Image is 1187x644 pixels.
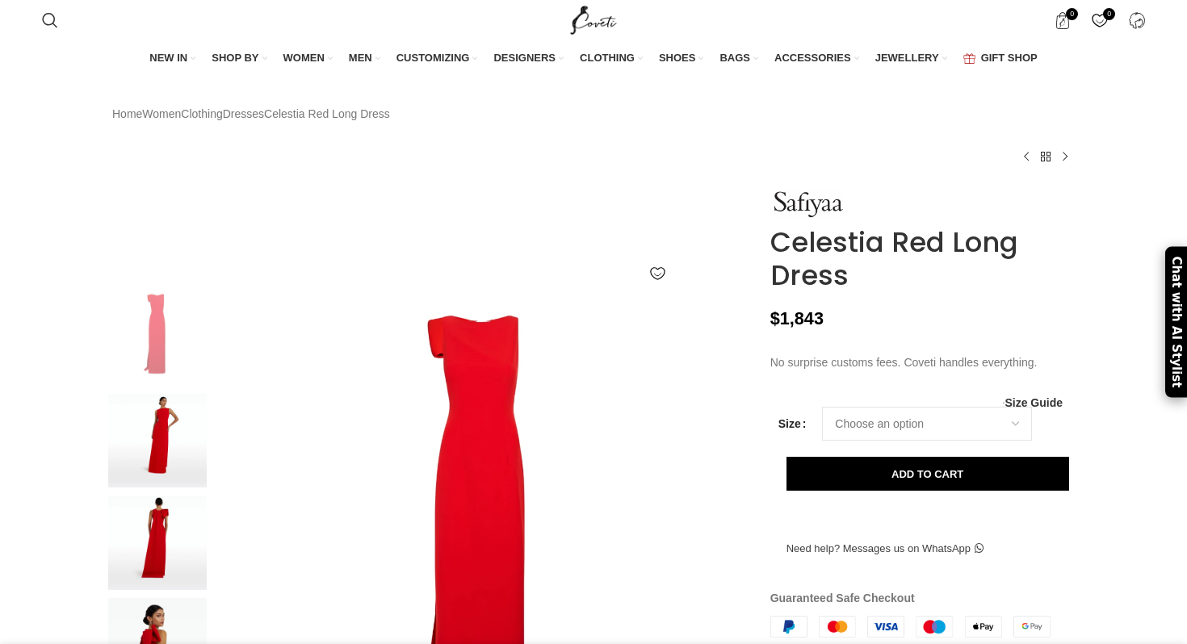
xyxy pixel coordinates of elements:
[770,308,780,328] span: $
[349,42,380,76] a: MEN
[770,592,915,604] strong: Guaranteed Safe Checkout
[283,42,333,76] a: WOMEN
[349,51,372,65] span: MEN
[108,496,207,590] img: safiyaa dresses
[786,457,1069,491] button: Add to cart
[778,415,807,433] label: Size
[34,4,66,36] a: Search
[34,42,1154,76] div: Main navigation
[770,308,824,328] bdi: 1,843
[963,42,1038,76] a: GIFT SHOP
[774,42,859,76] a: ACCESSORIES
[212,51,258,65] span: SHOP BY
[112,105,390,123] nav: Breadcrumb
[493,42,564,76] a: DESIGNERS
[1046,4,1079,36] a: 0
[770,616,1051,638] img: guaranteed-safe-checkout-bordered.j
[1083,4,1116,36] div: My Wishlist
[223,105,264,123] a: Dresses
[981,51,1038,65] span: GIFT SHOP
[875,51,939,65] span: JEWELLERY
[1066,8,1078,20] span: 0
[770,353,1075,371] p: No surprise customs fees. Coveti handles everything.
[149,51,187,65] span: NEW IN
[659,42,704,76] a: SHOES
[212,42,266,76] a: SHOP BY
[181,105,222,123] a: Clothing
[264,105,390,123] span: Celestia Red Long Dress
[719,51,750,65] span: BAGS
[770,226,1075,292] h1: Celestia Red Long Dress
[567,13,621,26] a: Site logo
[963,53,975,64] img: GiftBag
[1103,8,1115,20] span: 0
[770,190,843,218] img: Safiyaa
[1083,4,1116,36] a: 0
[493,51,556,65] span: DESIGNERS
[396,51,470,65] span: CUSTOMIZING
[770,531,1000,565] a: Need help? Messages us on WhatsApp
[875,42,947,76] a: JEWELLERY
[149,42,195,76] a: NEW IN
[112,105,142,123] a: Home
[774,51,851,65] span: ACCESSORIES
[108,394,207,488] img: safiyaa dress
[1055,147,1075,166] a: Next product
[108,291,207,386] img: Safiyaa Celestia Red Long Dress76204 nobg
[283,51,325,65] span: WOMEN
[659,51,696,65] span: SHOES
[142,105,181,123] a: Women
[580,51,635,65] span: CLOTHING
[396,42,478,76] a: CUSTOMIZING
[719,42,758,76] a: BAGS
[1017,147,1036,166] a: Previous product
[580,42,643,76] a: CLOTHING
